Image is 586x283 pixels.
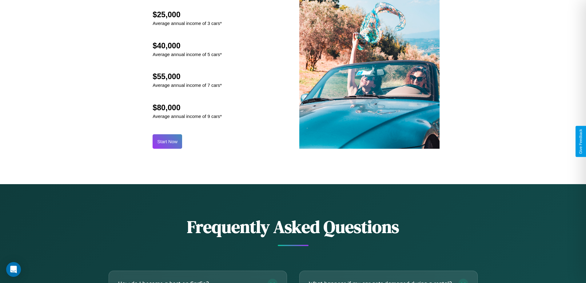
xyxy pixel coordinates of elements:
[6,262,21,277] div: Open Intercom Messenger
[153,112,222,120] p: Average annual income of 9 cars*
[153,72,222,81] h2: $55,000
[153,19,222,27] p: Average annual income of 3 cars*
[579,129,583,154] div: Give Feedback
[153,50,222,59] p: Average annual income of 5 cars*
[153,10,222,19] h2: $25,000
[153,41,222,50] h2: $40,000
[153,81,222,89] p: Average annual income of 7 cars*
[153,103,222,112] h2: $80,000
[109,215,478,239] h2: Frequently Asked Questions
[153,134,182,149] button: Start Now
